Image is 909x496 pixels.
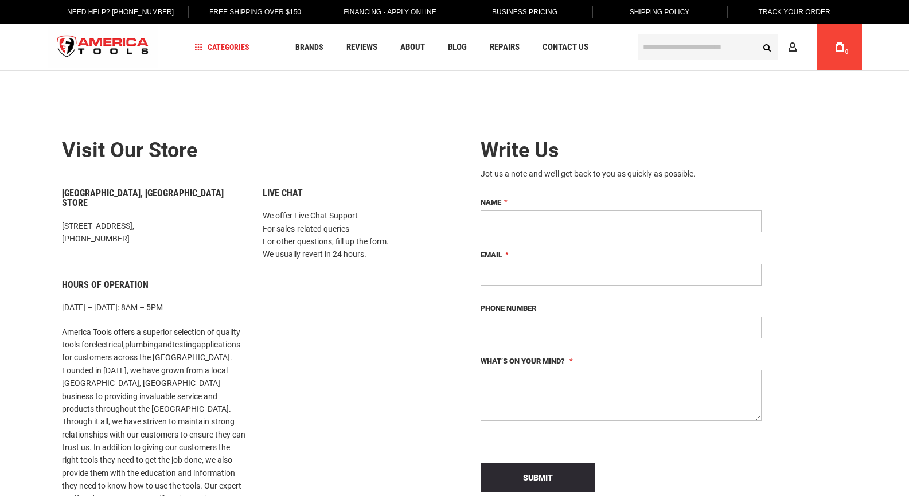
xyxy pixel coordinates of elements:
a: store logo [48,26,159,69]
h6: Live Chat [263,188,446,198]
a: About [395,40,430,55]
span: Categories [194,43,249,51]
div: Jot us a note and we’ll get back to you as quickly as possible. [481,168,762,179]
a: Brands [290,40,329,55]
span: About [400,43,425,52]
span: Repairs [490,43,520,52]
span: Email [481,251,502,259]
h6: Hours of Operation [62,280,245,290]
span: Submit [523,473,553,482]
span: 0 [845,49,849,55]
h6: [GEOGRAPHIC_DATA], [GEOGRAPHIC_DATA] Store [62,188,245,208]
span: Write Us [481,138,559,162]
span: Brands [295,43,323,51]
button: Search [756,36,778,58]
span: Name [481,198,501,206]
a: Categories [189,40,255,55]
a: 0 [829,24,851,70]
img: America Tools [48,26,159,69]
a: electrical [92,340,123,349]
span: What’s on your mind? [481,357,565,365]
a: Repairs [485,40,525,55]
span: Shipping Policy [630,8,690,16]
a: Reviews [341,40,383,55]
button: Submit [481,463,595,492]
h2: Visit our store [62,139,446,162]
p: [DATE] – [DATE]: 8AM – 5PM [62,301,245,314]
span: Phone Number [481,304,536,313]
span: Blog [448,43,467,52]
a: plumbing [125,340,158,349]
span: Contact Us [543,43,588,52]
a: Blog [443,40,472,55]
span: Reviews [346,43,377,52]
a: Contact Us [537,40,594,55]
a: testing [172,340,197,349]
p: [STREET_ADDRESS], [PHONE_NUMBER] [62,220,245,245]
p: We offer Live Chat Support For sales-related queries For other questions, fill up the form. We us... [263,209,446,261]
